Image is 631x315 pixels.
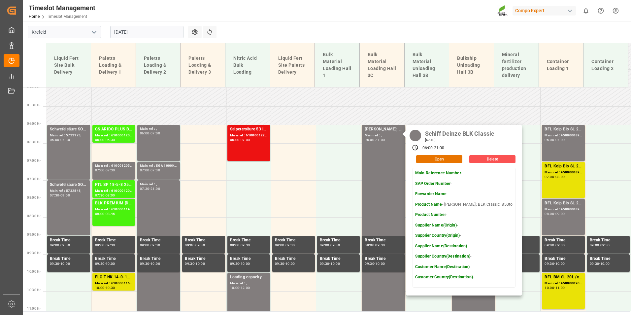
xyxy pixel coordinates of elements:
[96,52,130,78] div: Paletts Loading & Delivery 1
[140,132,149,135] div: 06:00
[110,26,183,38] input: DD.MM.YYYY
[230,281,267,286] div: Main ref : ,
[544,55,578,75] div: Container Loading 1
[365,138,374,141] div: 06:00
[415,202,513,208] p: - [PERSON_NAME]; BLK Classic; 850to
[231,52,265,78] div: Nitric Acid Bulk Loading
[50,237,87,244] div: Break Time
[95,169,105,172] div: 07:00
[194,262,195,265] div: -
[320,262,329,265] div: 09:30
[545,200,582,207] div: BFL Kelp Bio SL 20L(with B)(x48) EGY MTO;
[50,256,87,262] div: Break Time
[415,192,447,196] strong: Forwarder Name
[241,138,250,141] div: 07:00
[545,163,582,170] div: BFL Kelp Bio SL 20L(with B)(x48) EGY MTO;
[95,281,132,286] div: Main ref : 6100001167, 2000000907;
[545,256,582,262] div: Break Time
[27,122,41,125] span: 06:00 Hr
[59,194,60,197] div: -
[140,244,149,247] div: 09:00
[50,182,87,188] div: Schwefelsäure SO3 rein ([PERSON_NAME]);Schwefelsäure SO3 rein (HG-Standard);
[50,244,59,247] div: 09:00
[50,126,87,133] div: Schwefelsäure SO3 rein ([PERSON_NAME]);
[59,262,60,265] div: -
[105,212,106,215] div: -
[415,264,470,269] strong: Customer Name(Destination)
[554,212,555,215] div: -
[545,212,554,215] div: 08:00
[149,187,150,190] div: -
[95,244,105,247] div: 09:00
[106,138,115,141] div: 06:30
[365,244,374,247] div: 09:00
[28,26,101,38] input: Type to search/select
[365,262,374,265] div: 09:30
[141,52,175,78] div: Paletts Loading & Delivery 2
[105,194,106,197] div: -
[241,262,250,265] div: 10:00
[239,138,240,141] div: -
[150,244,160,247] div: 09:30
[545,262,554,265] div: 09:30
[499,49,533,82] div: Mineral fertilizer production delivery
[230,262,240,265] div: 09:30
[149,262,150,265] div: -
[95,194,105,197] div: 07:30
[554,286,555,289] div: -
[434,145,445,151] div: 21:00
[284,244,285,247] div: -
[374,244,375,247] div: -
[27,177,41,181] span: 07:30 Hr
[415,212,513,218] p: -
[27,214,41,218] span: 08:30 Hr
[140,187,149,190] div: 07:30
[275,262,284,265] div: 09:30
[590,262,599,265] div: 09:30
[374,262,375,265] div: -
[600,262,610,265] div: 10:00
[275,244,284,247] div: 09:00
[50,133,87,138] div: Main ref : 5733173,
[95,182,132,188] div: FTL SP 18-5-8 25kg (x40) INT;FLO T PERM [DATE] 25kg (x40) INT;
[59,244,60,247] div: -
[140,126,177,132] div: Main ref : ,
[320,49,354,82] div: Bulk Material Loading Hall 1
[329,244,330,247] div: -
[140,182,177,187] div: Main ref : ,
[276,52,310,78] div: Liquid Fert Site Paletts Delivery
[410,49,444,82] div: Bulk Material Unloading Hall 3B
[497,5,508,17] img: Screenshot%202023-09-29%20at%2010.02.21.png_1712312052.png
[375,262,385,265] div: 10:00
[230,237,267,244] div: Break Time
[469,155,515,163] button: Delete
[149,169,150,172] div: -
[365,49,399,82] div: Bulk Material Loading Hall 3C
[285,262,295,265] div: 10:00
[186,52,220,78] div: Paletts Loading & Delivery 3
[59,138,60,141] div: -
[545,281,582,286] div: Main ref : 4500000907, 4510356184;
[415,223,457,227] strong: Supplier Name(Origin)
[105,244,106,247] div: -
[375,244,385,247] div: 09:30
[555,244,565,247] div: 09:30
[365,133,402,138] div: Main ref : ,
[600,244,610,247] div: 09:30
[330,262,340,265] div: 10:00
[545,126,582,133] div: BFL Kelp Bio SL 20L(with B)(x48) EGY MTO;
[60,138,70,141] div: 07:30
[150,262,160,265] div: 10:00
[95,138,105,141] div: 06:00
[415,274,513,280] p: -
[545,175,554,178] div: 07:00
[105,138,106,141] div: -
[95,133,132,138] div: Main ref : 6100001205, 2000001050;
[95,274,132,281] div: FLO T NK 14-0-19 25kg (x40) INT;
[284,262,285,265] div: -
[95,200,132,207] div: BLK PREMIUM [DATE] 25kg(x40)D,EN,PL,FNL;NTC PREMIUM [DATE] 25kg (x40) D,EN,PL;FLO T PERM [DATE] 2...
[230,244,240,247] div: 09:00
[27,288,41,292] span: 10:30 Hr
[329,262,330,265] div: -
[140,262,149,265] div: 09:30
